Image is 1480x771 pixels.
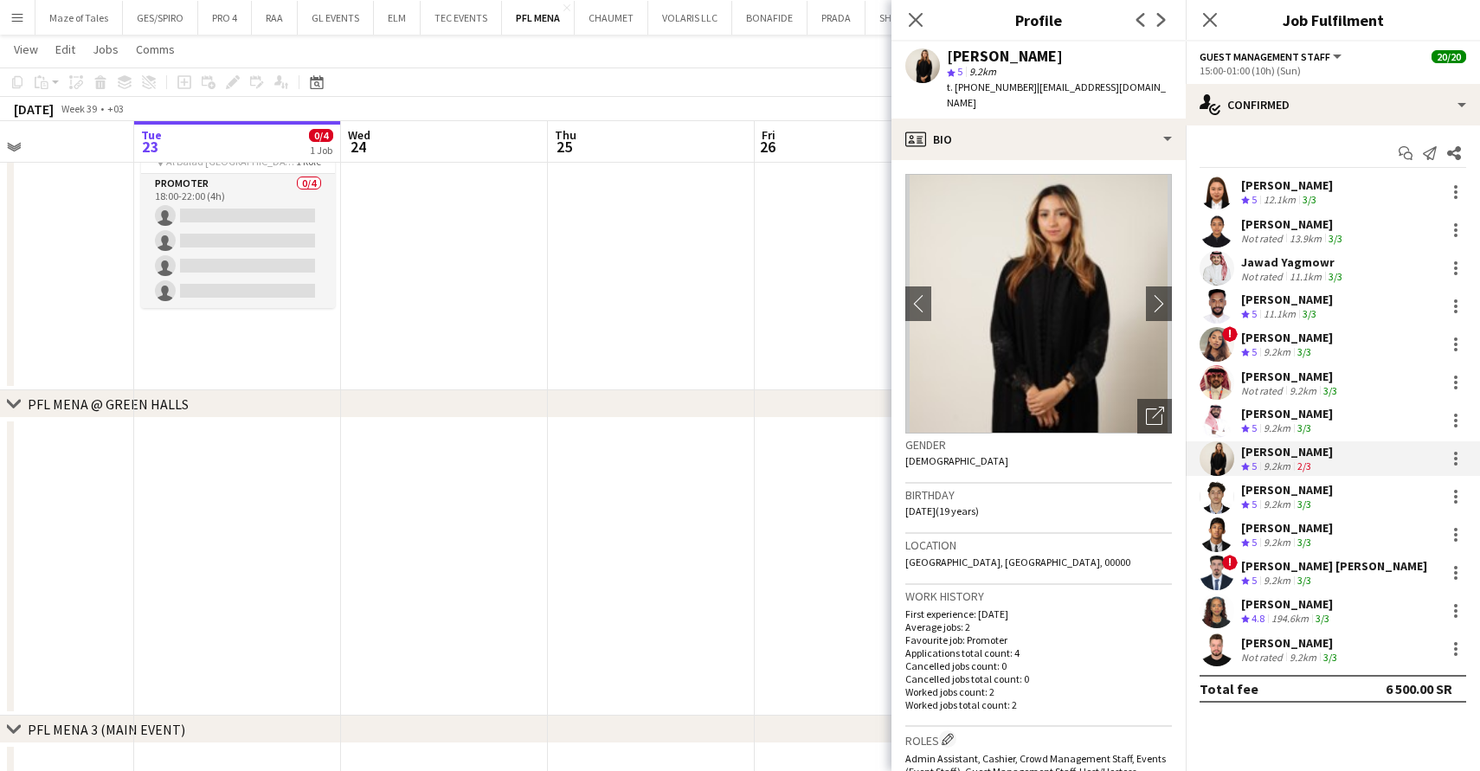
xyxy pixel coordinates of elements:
span: 5 [1252,421,1257,434]
h3: Gender [905,437,1172,453]
div: 9.2km [1260,498,1294,512]
span: 20/20 [1432,50,1466,63]
button: Guest Management Staff [1200,50,1344,63]
a: Comms [129,38,182,61]
app-card-role: Promoter0/418:00-22:00 (4h) [141,174,335,308]
span: Comms [136,42,175,57]
div: 1 Job [310,144,332,157]
div: [PERSON_NAME] [1241,444,1333,459]
div: 194.6km [1268,612,1312,626]
span: 5 [1252,345,1257,358]
h3: Job Fulfilment [1186,9,1480,31]
button: RAA [252,1,298,35]
app-skills-label: 3/3 [1329,232,1342,245]
button: PRADA [808,1,865,35]
app-skills-label: 3/3 [1297,345,1311,358]
app-skills-label: 3/3 [1323,384,1337,397]
span: 9.2km [966,65,1000,78]
span: Thu [555,127,576,143]
div: [PERSON_NAME] [1241,216,1346,232]
span: Wed [348,127,370,143]
app-skills-label: 3/3 [1316,612,1329,625]
span: 5 [1252,574,1257,587]
span: 26 [759,137,775,157]
div: 13.9km [1286,232,1325,245]
p: Worked jobs count: 2 [905,685,1172,698]
span: 0/4 [309,129,333,142]
button: PRO 4 [198,1,252,35]
img: Crew avatar or photo [905,174,1172,434]
p: First experience: [DATE] [905,607,1172,620]
a: View [7,38,45,61]
span: t. [PHONE_NUMBER] [947,80,1037,93]
div: 11.1km [1260,307,1299,322]
p: Favourite job: Promoter [905,633,1172,646]
span: [GEOGRAPHIC_DATA], [GEOGRAPHIC_DATA], 00000 [905,556,1130,569]
h3: Location [905,537,1172,553]
div: PFL MENA @ GREEN HALLS [28,395,189,413]
span: 24 [345,137,370,157]
span: Week 39 [57,102,100,115]
span: 4.8 [1252,612,1264,625]
div: 12.1km [1260,193,1299,208]
div: [PERSON_NAME] [1241,635,1341,651]
app-skills-label: 3/3 [1329,270,1342,283]
h3: Birthday [905,487,1172,503]
span: 25 [552,137,576,157]
div: Bio [891,119,1186,160]
app-skills-label: 3/3 [1303,307,1316,320]
div: [PERSON_NAME] [1241,292,1333,307]
app-skills-label: 3/3 [1297,498,1311,511]
button: SHELLS ADVERTISING [865,1,988,35]
div: 9.2km [1260,459,1294,474]
div: PFL MENA 3 (MAIN EVENT) [28,721,185,738]
app-skills-label: 2/3 [1297,459,1311,472]
span: 23 [138,137,162,157]
app-skills-label: 3/3 [1297,536,1311,549]
span: ! [1222,555,1238,570]
h3: Roles [905,730,1172,749]
div: Confirmed [1186,84,1480,125]
p: Cancelled jobs count: 0 [905,659,1172,672]
a: Edit [48,38,82,61]
button: Maze of Tales [35,1,123,35]
span: Fri [762,127,775,143]
div: [DATE] [14,100,54,118]
div: Not rated [1241,384,1286,397]
div: [PERSON_NAME] [1241,177,1333,193]
p: Average jobs: 2 [905,620,1172,633]
p: Worked jobs total count: 2 [905,698,1172,711]
span: [DEMOGRAPHIC_DATA] [905,454,1008,467]
div: Not rated [1241,651,1286,664]
p: Cancelled jobs total count: 0 [905,672,1172,685]
div: 9.2km [1260,574,1294,588]
span: 5 [957,65,962,78]
button: VOLARIS LLC [648,1,732,35]
div: [PERSON_NAME] [1241,406,1333,421]
div: 9.2km [1260,536,1294,550]
div: Total fee [1200,680,1258,697]
div: [PERSON_NAME] [PERSON_NAME] [1241,558,1427,574]
span: View [14,42,38,57]
div: 15:00-01:00 (10h) (Sun) [1200,64,1466,77]
div: 9.2km [1260,421,1294,436]
div: 9.2km [1286,651,1320,664]
app-job-card: Updated18:00-22:00 (4h)0/4PFL MENA @ RIYADH Al Balad [GEOGRAPHIC_DATA]1 RolePromoter0/418:00-22:0... [141,100,335,308]
div: Open photos pop-in [1137,399,1172,434]
h3: Work history [905,588,1172,604]
span: Tue [141,127,162,143]
span: [DATE] (19 years) [905,504,979,517]
span: Edit [55,42,75,57]
button: ELM [374,1,421,35]
h3: Profile [891,9,1186,31]
div: +03 [107,102,124,115]
span: 5 [1252,459,1257,472]
button: CHAUMET [575,1,648,35]
span: 5 [1252,193,1257,206]
span: | [EMAIL_ADDRESS][DOMAIN_NAME] [947,80,1166,109]
div: 6 500.00 SR [1386,680,1452,697]
div: [PERSON_NAME] [947,48,1063,64]
div: Jawad Yagmowr [1241,254,1346,270]
span: Guest Management Staff [1200,50,1330,63]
